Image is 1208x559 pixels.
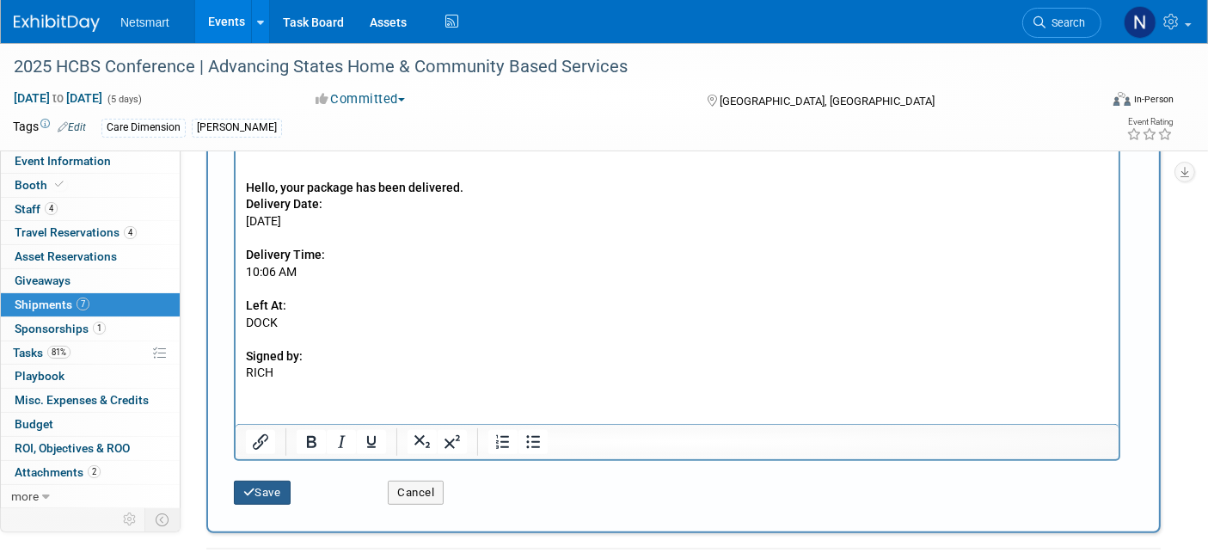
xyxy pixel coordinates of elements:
a: Edit [58,121,86,133]
td: Toggle Event Tabs [145,508,181,531]
span: more [11,489,39,503]
a: Budget [1,413,180,436]
a: Event Information [1,150,180,173]
div: 2025 HCBS Conference | Advancing States Home & Community Based Services [8,52,1075,83]
i: Booth reservation complete [55,180,64,189]
button: Save [234,481,291,505]
span: Travel Reservations [15,225,137,239]
span: 1 [93,322,106,335]
span: Netsmart [120,15,169,29]
div: [PERSON_NAME] [192,119,282,137]
button: Cancel [388,481,444,505]
div: Event Format [1002,89,1174,115]
span: 4 [45,202,58,215]
a: Asset Reservations [1,245,180,268]
a: Misc. Expenses & Credits [1,389,180,412]
span: [GEOGRAPHIC_DATA], [GEOGRAPHIC_DATA] [720,95,935,107]
span: Shipments [15,298,89,311]
a: Attachments2 [1,461,180,484]
span: Budget [15,417,53,431]
span: 4 [124,226,137,239]
a: Giveaways [1,269,180,292]
span: (5 days) [106,94,142,105]
img: Nina Finn [1124,6,1156,39]
div: In-Person [1133,93,1174,106]
button: Committed [310,90,412,108]
span: Search [1046,16,1085,29]
span: Staff [15,202,58,216]
button: Underline [357,430,386,454]
button: Insert/edit link [246,430,275,454]
span: Giveaways [15,273,71,287]
button: Superscript [438,430,467,454]
span: Misc. Expenses & Credits [15,393,149,407]
button: Subscript [408,430,437,454]
img: Format-Inperson.png [1113,92,1131,106]
iframe: Rich Text Area [236,122,1119,424]
button: Bold [297,430,326,454]
a: Shipments7 [1,293,180,316]
span: Asset Reservations [15,249,117,263]
span: [DATE] [DATE] [13,90,103,106]
a: more [1,485,180,508]
span: 81% [47,346,71,359]
a: Playbook [1,365,180,388]
span: ROI, Objectives & ROO [15,441,130,455]
span: 7 [77,298,89,310]
button: Bullet list [518,430,548,454]
a: Sponsorships1 [1,317,180,341]
img: ExhibitDay [14,15,100,32]
a: Travel Reservations4 [1,221,180,244]
span: Sponsorships [15,322,106,335]
button: Italic [327,430,356,454]
a: Booth [1,174,180,197]
span: Attachments [15,465,101,479]
button: Numbered list [488,430,518,454]
span: Booth [15,178,67,192]
span: Event Information [15,154,111,168]
span: Playbook [15,369,64,383]
td: Personalize Event Tab Strip [115,508,145,531]
div: Care Dimension [101,119,186,137]
a: ROI, Objectives & ROO [1,437,180,460]
a: Search [1022,8,1101,38]
span: Tasks [13,346,71,359]
span: to [50,91,66,105]
a: Tasks81% [1,341,180,365]
td: Tags [13,118,86,138]
a: Staff4 [1,198,180,221]
span: 2 [88,465,101,478]
div: Event Rating [1126,118,1173,126]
